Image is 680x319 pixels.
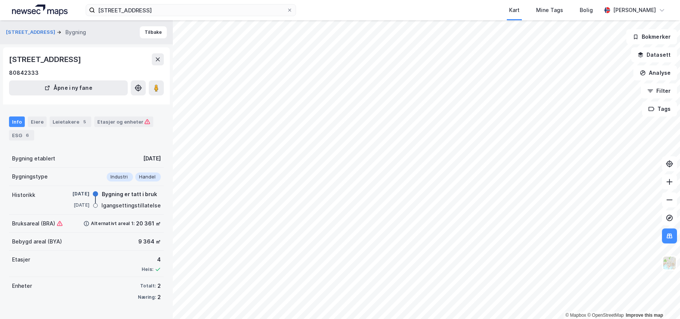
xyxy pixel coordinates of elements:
button: Bokmerker [626,29,677,44]
div: Leietakere [50,116,91,127]
div: Bebygd areal (BYA) [12,237,62,246]
div: Kontrollprogram for chat [642,283,680,319]
div: Bygningstype [12,172,48,181]
button: Datasett [631,47,677,62]
div: 4 [142,255,161,264]
div: ESG [9,130,34,141]
div: Mine Tags [536,6,563,15]
div: 5 [81,118,88,125]
div: 2 [157,293,161,302]
button: Åpne i ny fane [9,80,128,95]
div: Info [9,116,25,127]
div: Igangsettingstillatelse [101,201,161,210]
div: Bolig [580,6,593,15]
div: Heis: [142,266,153,272]
div: Bygning er tatt i bruk [102,190,157,199]
div: Kart [509,6,520,15]
div: Etasjer og enheter [97,118,150,125]
img: Z [662,256,677,270]
div: Næring: [138,294,156,300]
button: [STREET_ADDRESS] [6,29,57,36]
div: Bygning [65,28,86,37]
div: Bygning etablert [12,154,55,163]
div: 9 364 ㎡ [138,237,161,246]
div: [PERSON_NAME] [613,6,656,15]
img: logo.a4113a55bc3d86da70a041830d287a7e.svg [12,5,68,16]
div: [STREET_ADDRESS] [9,53,83,65]
div: [DATE] [59,202,89,209]
div: Totalt: [140,283,156,289]
button: Tags [642,101,677,116]
a: OpenStreetMap [587,313,624,318]
div: Enheter [12,281,32,290]
div: [DATE] [59,190,89,197]
div: Etasjer [12,255,30,264]
button: Tilbake [140,26,167,38]
a: Mapbox [565,313,586,318]
button: Analyse [633,65,677,80]
div: Historikk [12,190,35,200]
div: Eiere [28,116,47,127]
div: [DATE] [143,154,161,163]
div: Alternativt areal 1: [91,221,134,227]
div: 20 361 ㎡ [136,219,161,228]
iframe: Chat Widget [642,283,680,319]
input: Søk på adresse, matrikkel, gårdeiere, leietakere eller personer [95,5,287,16]
div: 6 [24,132,31,139]
div: Bruksareal (BRA) [12,219,63,228]
div: 2 [157,281,161,290]
div: 80842333 [9,68,39,77]
button: Filter [641,83,677,98]
a: Improve this map [626,313,663,318]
